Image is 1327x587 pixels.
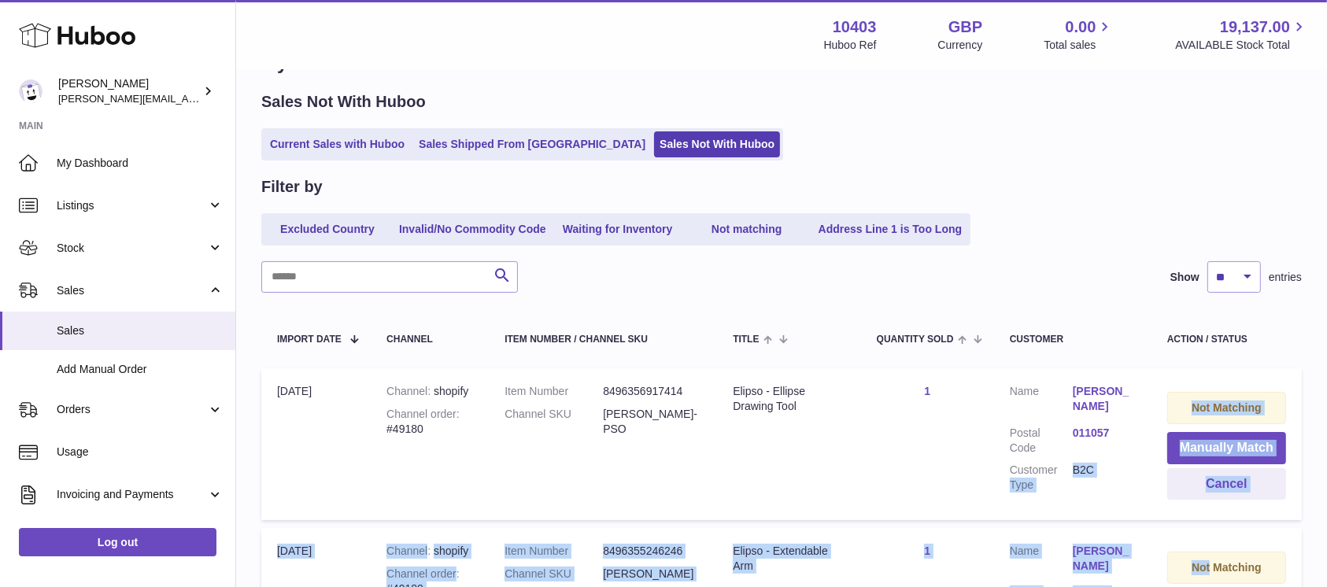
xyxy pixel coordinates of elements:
[19,79,43,103] img: keval@makerscabinet.com
[1010,334,1136,345] div: Customer
[57,323,224,338] span: Sales
[1175,38,1308,53] span: AVAILABLE Stock Total
[1066,17,1096,38] span: 0.00
[833,17,877,38] strong: 10403
[386,384,473,399] div: shopify
[57,283,207,298] span: Sales
[261,91,426,113] h2: Sales Not With Huboo
[813,216,968,242] a: Address Line 1 is Too Long
[1192,561,1262,574] strong: Not Matching
[1175,17,1308,53] a: 19,137.00 AVAILABLE Stock Total
[1073,463,1136,493] dd: B2C
[386,408,460,420] strong: Channel order
[386,334,473,345] div: Channel
[386,567,460,580] strong: Channel order
[505,407,603,437] dt: Channel SKU
[1167,334,1286,345] div: Action / Status
[924,545,930,557] a: 1
[386,544,473,559] div: shopify
[603,567,701,581] dd: [PERSON_NAME]
[57,198,207,213] span: Listings
[58,92,316,105] span: [PERSON_NAME][EMAIL_ADDRESS][DOMAIN_NAME]
[1044,38,1114,53] span: Total sales
[555,216,681,242] a: Waiting for Inventory
[19,528,216,556] a: Log out
[1073,384,1136,414] a: [PERSON_NAME]
[733,384,845,414] div: Elipso - Ellipse Drawing Tool
[1073,544,1136,574] a: [PERSON_NAME]
[386,545,434,557] strong: Channel
[654,131,780,157] a: Sales Not With Huboo
[948,17,982,38] strong: GBP
[1010,426,1073,456] dt: Postal Code
[264,131,410,157] a: Current Sales with Huboo
[505,384,603,399] dt: Item Number
[684,216,810,242] a: Not matching
[603,384,701,399] dd: 8496356917414
[58,76,200,106] div: [PERSON_NAME]
[57,445,224,460] span: Usage
[386,385,434,397] strong: Channel
[603,544,701,559] dd: 8496355246246
[1044,17,1114,53] a: 0.00 Total sales
[386,407,473,437] div: #49180
[505,567,603,581] dt: Channel SKU
[57,156,224,171] span: My Dashboard
[57,487,207,502] span: Invoicing and Payments
[1269,270,1302,285] span: entries
[394,216,552,242] a: Invalid/No Commodity Code
[1010,463,1073,493] dt: Customer Type
[1010,544,1073,578] dt: Name
[924,385,930,397] a: 1
[938,38,983,53] div: Currency
[1167,468,1286,500] button: Cancel
[1220,17,1290,38] span: 19,137.00
[277,334,342,345] span: Import date
[413,131,651,157] a: Sales Shipped From [GEOGRAPHIC_DATA]
[824,38,877,53] div: Huboo Ref
[1170,270,1199,285] label: Show
[1073,426,1136,441] a: 011057
[57,402,207,417] span: Orders
[505,544,603,559] dt: Item Number
[733,544,845,574] div: Elipso - Extendable Arm
[57,362,224,377] span: Add Manual Order
[1010,384,1073,418] dt: Name
[877,334,954,345] span: Quantity Sold
[603,407,701,437] dd: [PERSON_NAME]-PSO
[1167,432,1286,464] button: Manually Match
[1192,401,1262,414] strong: Not Matching
[505,334,701,345] div: Item Number / Channel SKU
[261,368,371,520] td: [DATE]
[261,176,323,198] h2: Filter by
[264,216,390,242] a: Excluded Country
[733,334,759,345] span: Title
[57,241,207,256] span: Stock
